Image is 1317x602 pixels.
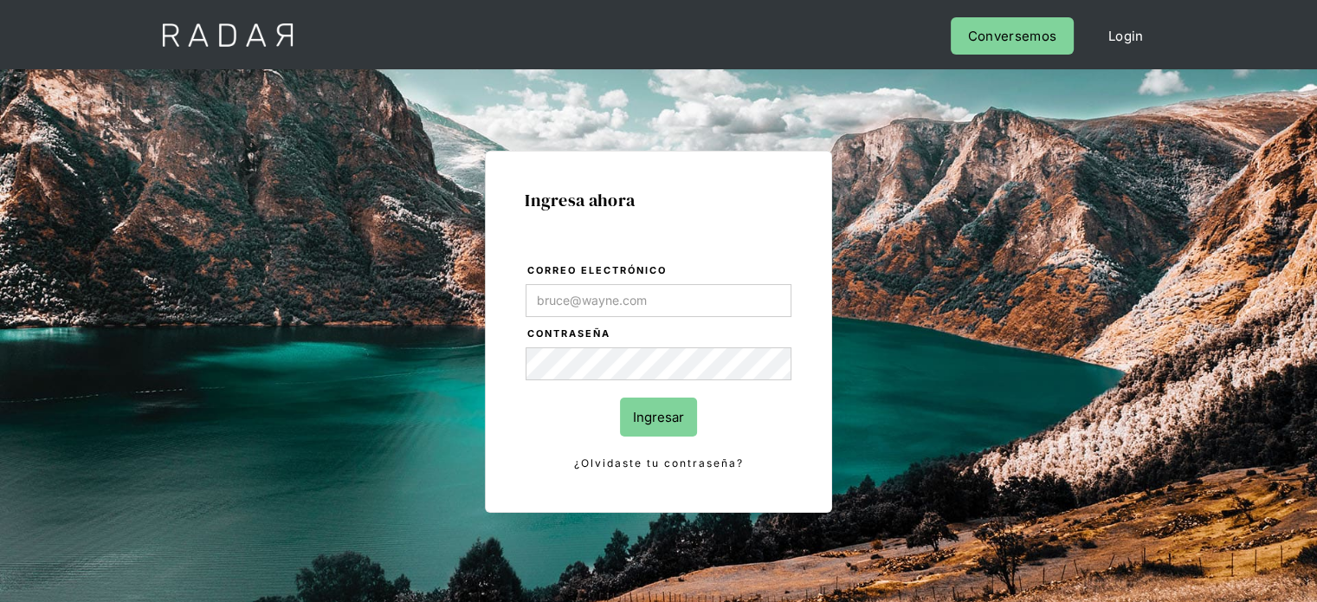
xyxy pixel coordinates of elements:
form: Login Form [525,262,792,473]
a: Login [1091,17,1161,55]
a: ¿Olvidaste tu contraseña? [526,454,791,473]
h1: Ingresa ahora [525,191,792,210]
a: Conversemos [951,17,1074,55]
input: Ingresar [620,398,697,437]
label: Contraseña [527,326,791,343]
input: bruce@wayne.com [526,284,791,317]
label: Correo electrónico [527,262,791,280]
